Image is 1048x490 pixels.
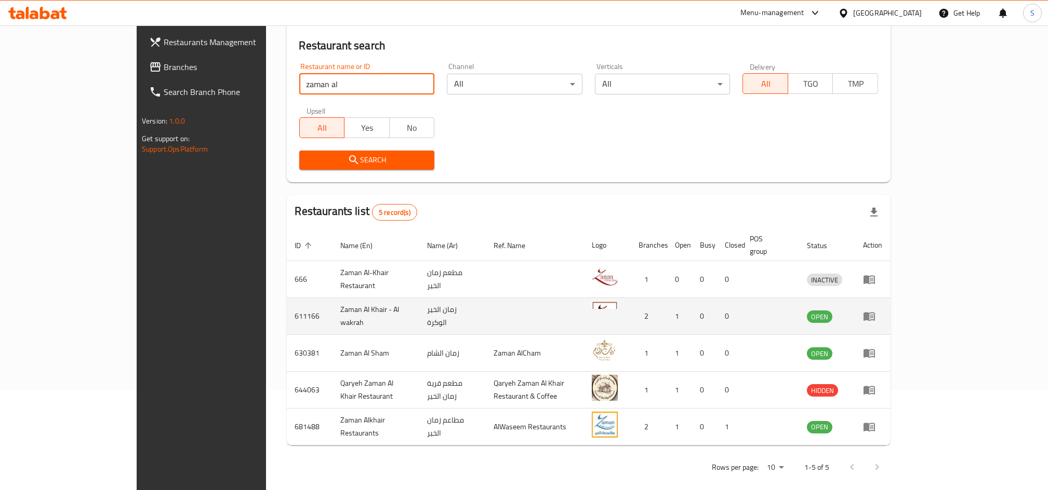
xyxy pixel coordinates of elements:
[419,372,485,409] td: مطعم قرية زمان الخير
[863,420,882,433] div: Menu
[692,261,717,298] td: 0
[807,421,832,433] span: OPEN
[164,36,303,48] span: Restaurants Management
[419,335,485,372] td: زمان الشام
[667,298,692,335] td: 1
[299,38,878,53] h2: Restaurant search
[333,409,419,445] td: Zaman Alkhair Restaurants
[692,372,717,409] td: 0
[164,61,303,73] span: Branches
[807,385,838,397] span: HIDDEN
[299,151,435,170] button: Search
[307,107,326,114] label: Upsell
[630,229,667,261] th: Branches
[372,204,417,221] div: Total records count
[740,7,804,19] div: Menu-management
[485,372,583,409] td: Qaryeh Zaman Al Khair Restaurant & Coffee
[630,409,667,445] td: 2
[861,200,886,225] div: Export file
[807,311,832,323] span: OPEN
[717,298,741,335] td: 0
[807,421,832,433] div: OPEN
[712,461,759,474] p: Rows per page:
[630,335,667,372] td: 1
[142,132,190,145] span: Get support on:
[308,154,427,167] span: Search
[747,76,784,91] span: All
[717,335,741,372] td: 0
[299,74,435,94] input: Search for restaurant name or ID..
[141,30,312,55] a: Restaurants Management
[807,274,842,286] span: INACTIVE
[427,239,471,252] span: Name (Ar)
[863,273,882,285] div: Menu
[419,409,485,445] td: مطاعم زمان الخير
[853,7,922,19] div: [GEOGRAPHIC_DATA]
[630,298,667,335] td: 2
[142,142,208,156] a: Support.OpsPlatform
[299,117,345,138] button: All
[341,239,387,252] span: Name (En)
[419,261,485,298] td: مطعم زمان الخير
[595,74,731,94] div: All
[832,73,878,94] button: TMP
[807,239,841,252] span: Status
[394,120,431,135] span: No
[863,384,882,396] div: Menu
[630,372,667,409] td: 1
[717,409,741,445] td: 1
[692,409,717,445] td: 0
[717,372,741,409] td: 0
[485,335,583,372] td: Zaman AlCham
[630,261,667,298] td: 1
[141,55,312,79] a: Branches
[792,76,829,91] span: TGO
[750,233,786,257] span: POS group
[863,347,882,359] div: Menu
[333,372,419,409] td: Qaryeh Zaman Al Khair Restaurant
[592,375,618,401] img: Qaryeh Zaman Al Khair Restaurant
[692,229,717,261] th: Busy
[807,348,832,360] span: OPEN
[304,120,341,135] span: All
[295,203,417,221] h2: Restaurants list
[389,117,435,138] button: No
[667,229,692,261] th: Open
[333,298,419,335] td: Zaman Al Khair - Al wakrah
[667,261,692,298] td: 0
[667,335,692,372] td: 1
[788,73,833,94] button: TGO
[1030,7,1034,19] span: S
[742,73,788,94] button: All
[287,229,891,445] table: enhanced table
[142,114,167,128] span: Version:
[141,79,312,104] a: Search Branch Phone
[592,338,618,364] img: Zaman Al Sham
[419,298,485,335] td: زمان الخير الوكرة
[855,229,891,261] th: Action
[447,74,582,94] div: All
[164,86,303,98] span: Search Branch Phone
[692,298,717,335] td: 0
[295,239,315,252] span: ID
[750,63,776,70] label: Delivery
[717,229,741,261] th: Closed
[583,229,630,261] th: Logo
[592,264,618,290] img: Zaman Al-Khair Restaurant
[837,76,874,91] span: TMP
[717,261,741,298] td: 0
[169,114,185,128] span: 1.0.0
[804,461,829,474] p: 1-5 of 5
[494,239,539,252] span: Ref. Name
[344,117,390,138] button: Yes
[592,301,618,327] img: Zaman Al Khair - Al wakrah
[373,208,417,217] span: 5 record(s)
[349,120,386,135] span: Yes
[763,460,788,475] div: Rows per page:
[333,261,419,298] td: Zaman Al-Khair Restaurant
[667,372,692,409] td: 1
[485,409,583,445] td: AlWaseem Restaurants
[692,335,717,372] td: 0
[667,409,692,445] td: 1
